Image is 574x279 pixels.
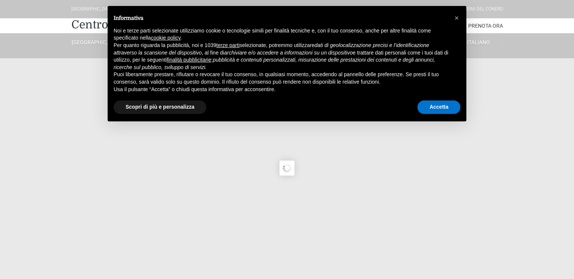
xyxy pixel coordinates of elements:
[71,6,114,13] div: [GEOGRAPHIC_DATA]
[114,86,448,93] p: Usa il pulsante “Accetta” o chiudi questa informativa per acconsentire.
[114,42,429,56] em: dati di geolocalizzazione precisi e l’identificazione attraverso la scansione del dispositivo
[216,42,240,49] button: terze parti
[114,57,435,70] em: pubblicità e contenuti personalizzati, misurazione delle prestazioni dei contenuti e degli annunc...
[455,39,503,46] a: Italiano
[114,42,448,71] p: Per quanto riguarda la pubblicità, noi e 1039 selezionate, potremmo utilizzare , al fine di e tra...
[417,100,460,114] button: Accetta
[451,12,463,24] button: Chiudi questa informativa
[114,71,448,86] p: Puoi liberamente prestare, rifiutare o revocare il tuo consenso, in qualsiasi momento, accedendo ...
[167,56,211,64] button: finalità pubblicitarie
[459,6,503,13] div: Riviera Del Conero
[114,15,448,21] h2: Informativa
[114,100,206,114] button: Scopri di più e personalizza
[71,39,119,46] a: [GEOGRAPHIC_DATA]
[468,18,503,33] a: Prenota Ora
[71,17,216,32] a: Centro Vacanze De Angelis
[224,50,353,56] em: archiviare e/o accedere a informazioni su un dispositivo
[114,27,448,42] p: Noi e terze parti selezionate utilizziamo cookie o tecnologie simili per finalità tecniche e, con...
[454,14,459,22] span: ×
[467,39,490,45] span: Italiano
[151,35,180,41] a: cookie policy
